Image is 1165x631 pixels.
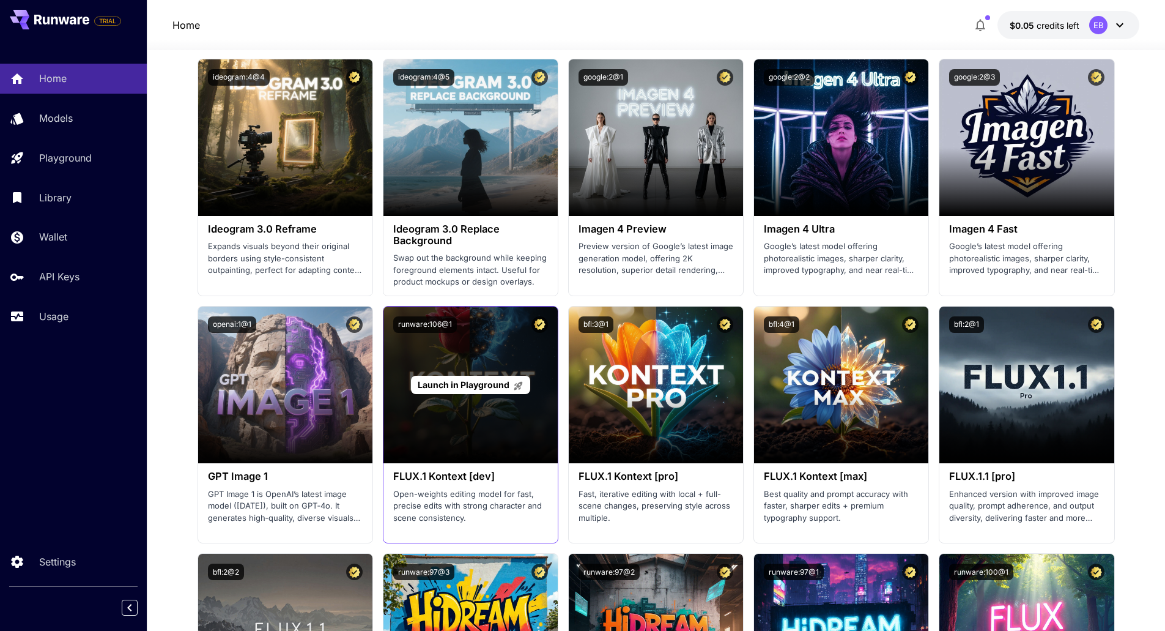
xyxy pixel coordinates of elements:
span: Launch in Playground [418,379,509,390]
button: google:2@2 [764,69,815,86]
button: Certified Model – Vetted for best performance and includes a commercial license. [531,316,548,333]
h3: Imagen 4 Ultra [764,223,919,235]
img: alt [383,59,558,216]
h3: FLUX.1 Kontext [pro] [579,471,733,482]
img: alt [569,59,743,216]
button: Certified Model – Vetted for best performance and includes a commercial license. [346,69,363,86]
nav: breadcrumb [172,18,200,32]
a: Home [172,18,200,32]
img: alt [198,307,372,463]
button: runware:97@3 [393,564,454,580]
button: Certified Model – Vetted for best performance and includes a commercial license. [902,316,919,333]
button: Certified Model – Vetted for best performance and includes a commercial license. [902,69,919,86]
p: Home [39,71,67,86]
button: Certified Model – Vetted for best performance and includes a commercial license. [1088,564,1104,580]
h3: FLUX.1 Kontext [dev] [393,471,548,482]
h3: FLUX.1.1 [pro] [949,471,1104,482]
p: Best quality and prompt accuracy with faster, sharper edits + premium typography support. [764,488,919,525]
button: Certified Model – Vetted for best performance and includes a commercial license. [717,316,733,333]
button: runware:106@1 [393,316,457,333]
p: Google’s latest model offering photorealistic images, sharper clarity, improved typography, and n... [764,241,919,277]
button: $0.05EB [997,11,1139,39]
button: Certified Model – Vetted for best performance and includes a commercial license. [902,564,919,580]
img: alt [939,307,1114,463]
h3: Ideogram 3.0 Replace Background [393,223,548,247]
p: API Keys [39,269,80,284]
img: alt [198,59,372,216]
h3: GPT Image 1 [208,471,363,482]
button: google:2@3 [949,69,1000,86]
span: $0.05 [1010,20,1037,31]
span: credits left [1037,20,1079,31]
button: Certified Model – Vetted for best performance and includes a commercial license. [531,69,548,86]
button: bfl:3@1 [579,316,613,333]
p: Fast, iterative editing with local + full-scene changes, preserving style across multiple. [579,488,733,525]
button: bfl:4@1 [764,316,799,333]
button: google:2@1 [579,69,628,86]
p: Enhanced version with improved image quality, prompt adherence, and output diversity, delivering ... [949,488,1104,525]
button: Certified Model – Vetted for best performance and includes a commercial license. [531,564,548,580]
button: Certified Model – Vetted for best performance and includes a commercial license. [346,316,363,333]
button: Certified Model – Vetted for best performance and includes a commercial license. [1088,69,1104,86]
p: Library [39,190,72,205]
button: Certified Model – Vetted for best performance and includes a commercial license. [717,564,733,580]
img: alt [569,307,743,463]
button: Certified Model – Vetted for best performance and includes a commercial license. [1088,316,1104,333]
button: bfl:2@1 [949,316,984,333]
p: Wallet [39,230,67,244]
h3: Imagen 4 Fast [949,223,1104,235]
p: Models [39,111,73,125]
p: Settings [39,554,76,569]
span: Add your payment card to enable full platform functionality. [94,13,121,28]
p: Usage [39,309,68,324]
img: alt [939,59,1114,216]
button: Certified Model – Vetted for best performance and includes a commercial license. [717,69,733,86]
button: bfl:2@2 [208,564,244,580]
button: runware:97@1 [764,564,824,580]
p: Open-weights editing model for fast, precise edits with strong character and scene consistency. [393,488,548,525]
h3: Ideogram 3.0 Reframe [208,223,363,235]
div: Collapse sidebar [131,597,147,619]
p: Preview version of Google’s latest image generation model, offering 2K resolution, superior detai... [579,241,733,277]
button: runware:97@2 [579,564,640,580]
h3: FLUX.1 Kontext [max] [764,471,919,482]
h3: Imagen 4 Preview [579,223,733,235]
img: alt [754,307,928,463]
span: TRIAL [95,17,120,26]
img: alt [754,59,928,216]
p: Expands visuals beyond their original borders using style-consistent outpainting, perfect for ada... [208,241,363,277]
button: Collapse sidebar [122,600,138,616]
div: $0.05 [1010,19,1079,32]
button: openai:1@1 [208,316,256,333]
button: ideogram:4@4 [208,69,270,86]
button: Certified Model – Vetted for best performance and includes a commercial license. [346,564,363,580]
p: GPT Image 1 is OpenAI’s latest image model ([DATE]), built on GPT‑4o. It generates high‑quality, ... [208,488,363,525]
button: ideogram:4@5 [393,69,454,86]
div: EB [1089,16,1108,34]
a: Launch in Playground [411,376,530,395]
p: Playground [39,151,92,165]
p: Google’s latest model offering photorealistic images, sharper clarity, improved typography, and n... [949,241,1104,277]
p: Swap out the background while keeping foreground elements intact. Useful for product mockups or d... [393,252,548,288]
button: runware:100@1 [949,564,1013,580]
